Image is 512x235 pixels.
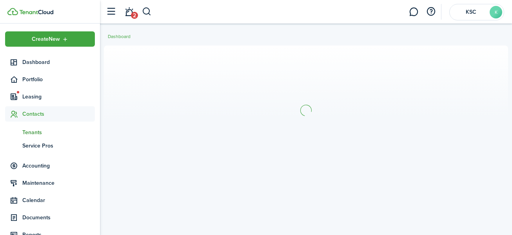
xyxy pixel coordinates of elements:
[455,9,487,15] span: KSC
[131,12,138,19] span: 2
[22,213,95,222] span: Documents
[22,110,95,118] span: Contacts
[22,128,95,137] span: Tenants
[7,8,18,15] img: TenantCloud
[22,196,95,204] span: Calendar
[22,93,95,101] span: Leasing
[406,2,421,22] a: Messaging
[299,104,313,117] img: Loading
[22,142,95,150] span: Service Pros
[5,126,95,139] a: Tenants
[32,36,60,42] span: Create New
[122,2,136,22] a: Notifications
[142,5,152,18] button: Search
[490,6,502,18] avatar-text: K
[108,33,131,40] a: Dashboard
[424,5,438,18] button: Open resource center
[19,10,53,15] img: TenantCloud
[5,139,95,152] a: Service Pros
[103,4,118,19] button: Open sidebar
[22,179,95,187] span: Maintenance
[22,162,95,170] span: Accounting
[22,75,95,84] span: Portfolio
[5,55,95,70] a: Dashboard
[22,58,95,66] span: Dashboard
[5,31,95,47] button: Open menu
